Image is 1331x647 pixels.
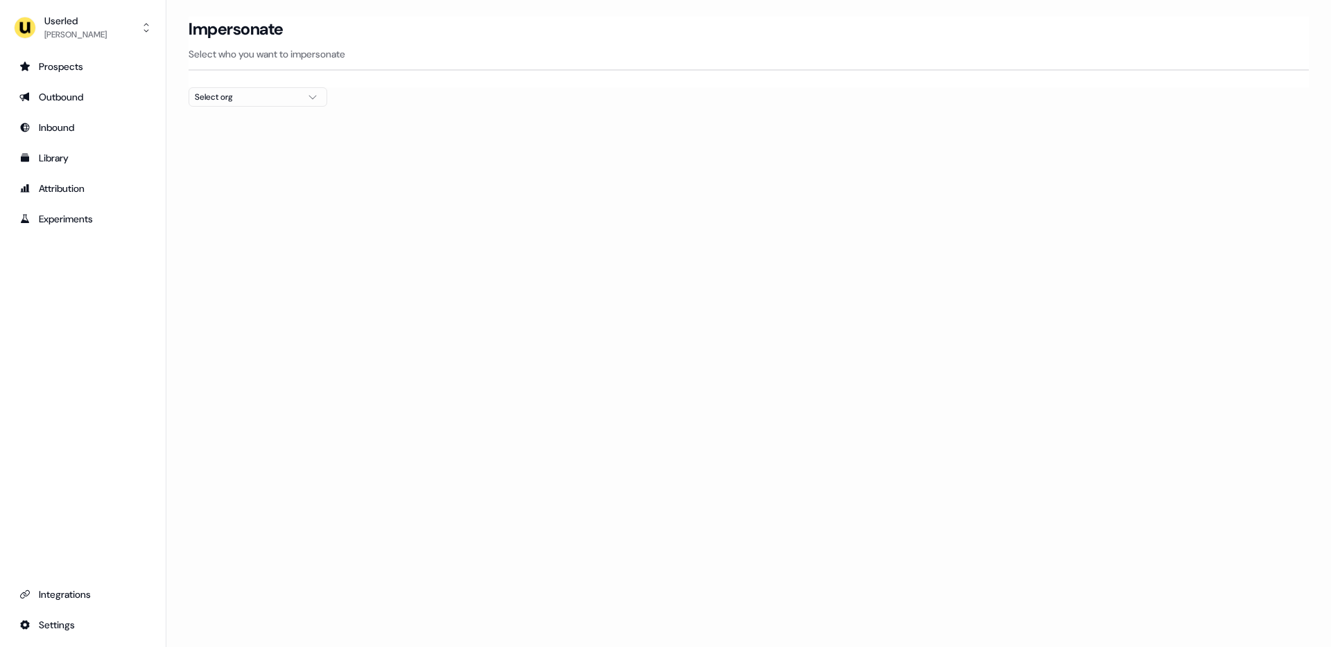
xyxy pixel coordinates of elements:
[189,47,1309,61] p: Select who you want to impersonate
[19,121,146,134] div: Inbound
[195,90,299,104] div: Select org
[44,14,107,28] div: Userled
[11,86,155,108] a: Go to outbound experience
[19,618,146,632] div: Settings
[11,177,155,200] a: Go to attribution
[11,583,155,605] a: Go to integrations
[11,147,155,169] a: Go to templates
[19,151,146,165] div: Library
[19,181,146,195] div: Attribution
[11,116,155,139] a: Go to Inbound
[11,208,155,230] a: Go to experiments
[189,19,284,39] h3: Impersonate
[19,587,146,601] div: Integrations
[11,614,155,636] a: Go to integrations
[11,11,155,44] button: Userled[PERSON_NAME]
[19,90,146,104] div: Outbound
[11,55,155,78] a: Go to prospects
[189,87,327,107] button: Select org
[44,28,107,42] div: [PERSON_NAME]
[19,212,146,226] div: Experiments
[19,60,146,73] div: Prospects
